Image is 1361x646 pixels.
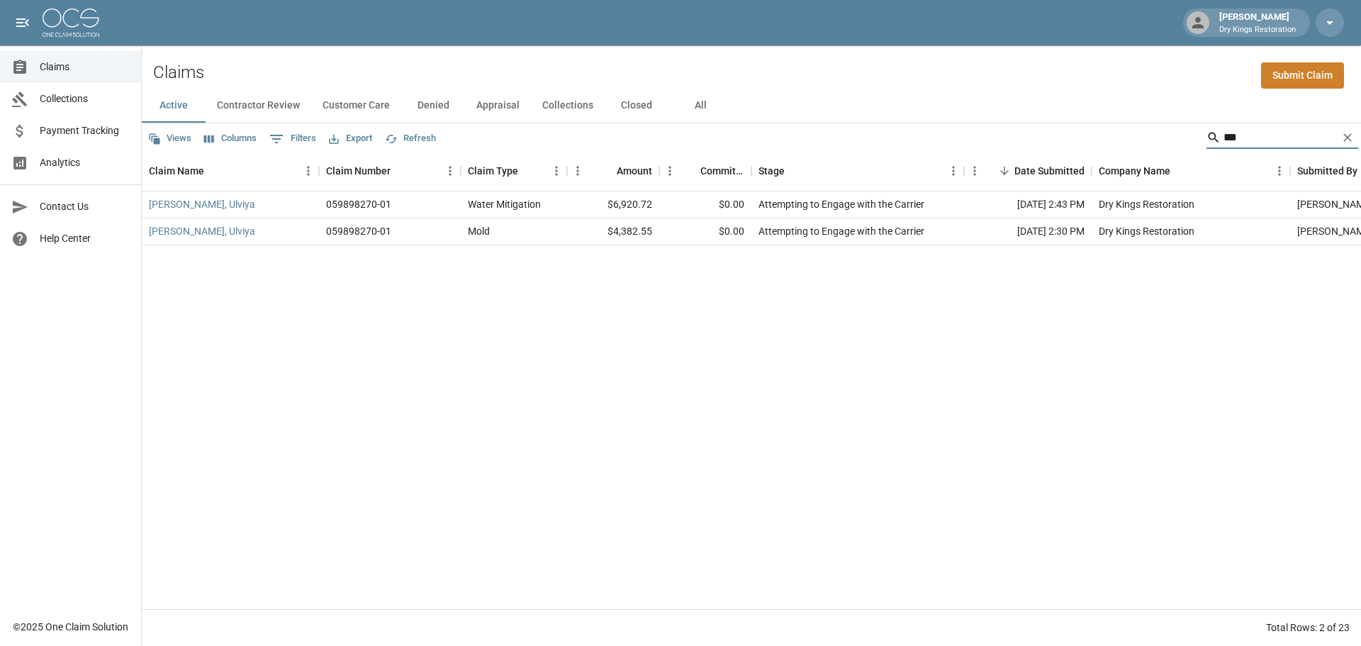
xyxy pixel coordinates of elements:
[567,160,588,182] button: Menu
[468,197,541,211] div: Water Mitigation
[758,151,785,191] div: Stage
[1269,160,1290,182] button: Menu
[700,151,744,191] div: Committed Amount
[391,161,410,181] button: Sort
[204,161,224,181] button: Sort
[468,151,518,191] div: Claim Type
[758,224,924,238] div: Attempting to Engage with the Carrier
[1261,62,1344,89] a: Submit Claim
[567,151,659,191] div: Amount
[518,161,538,181] button: Sort
[439,160,461,182] button: Menu
[659,218,751,245] div: $0.00
[326,224,391,238] div: 059898270-01
[142,89,1361,123] div: dynamic tabs
[1092,151,1290,191] div: Company Name
[1214,10,1301,35] div: [PERSON_NAME]
[40,91,130,106] span: Collections
[40,155,130,170] span: Analytics
[751,151,964,191] div: Stage
[1099,224,1194,238] div: Dry Kings Restoration
[1099,197,1194,211] div: Dry Kings Restoration
[1014,151,1085,191] div: Date Submitted
[964,218,1092,245] div: [DATE] 2:30 PM
[758,197,924,211] div: Attempting to Engage with the Carrier
[149,151,204,191] div: Claim Name
[597,161,617,181] button: Sort
[40,123,130,138] span: Payment Tracking
[149,197,255,211] a: [PERSON_NAME], Ulviya
[201,128,260,150] button: Select columns
[567,218,659,245] div: $4,382.55
[1099,151,1170,191] div: Company Name
[531,89,605,123] button: Collections
[964,191,1092,218] div: [DATE] 2:43 PM
[9,9,37,37] button: open drawer
[1266,620,1350,635] div: Total Rows: 2 of 23
[546,160,567,182] button: Menu
[311,89,401,123] button: Customer Care
[142,151,319,191] div: Claim Name
[145,128,195,150] button: Views
[319,151,461,191] div: Claim Number
[43,9,99,37] img: ocs-logo-white-transparent.png
[659,160,680,182] button: Menu
[964,160,985,182] button: Menu
[605,89,668,123] button: Closed
[1219,24,1296,36] p: Dry Kings Restoration
[142,89,206,123] button: Active
[785,161,805,181] button: Sort
[325,128,376,150] button: Export
[153,62,204,83] h2: Claims
[13,620,128,634] div: © 2025 One Claim Solution
[659,151,751,191] div: Committed Amount
[40,231,130,246] span: Help Center
[567,191,659,218] div: $6,920.72
[266,128,320,150] button: Show filters
[149,224,255,238] a: [PERSON_NAME], Ulviya
[40,199,130,214] span: Contact Us
[326,197,391,211] div: 059898270-01
[1206,126,1358,152] div: Search
[943,160,964,182] button: Menu
[659,191,751,218] div: $0.00
[326,151,391,191] div: Claim Number
[298,160,319,182] button: Menu
[401,89,465,123] button: Denied
[617,151,652,191] div: Amount
[668,89,732,123] button: All
[461,151,567,191] div: Claim Type
[465,89,531,123] button: Appraisal
[468,224,490,238] div: Mold
[1297,151,1357,191] div: Submitted By
[995,161,1014,181] button: Sort
[40,60,130,74] span: Claims
[680,161,700,181] button: Sort
[1170,161,1190,181] button: Sort
[206,89,311,123] button: Contractor Review
[1337,127,1358,148] button: Clear
[964,151,1092,191] div: Date Submitted
[381,128,439,150] button: Refresh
